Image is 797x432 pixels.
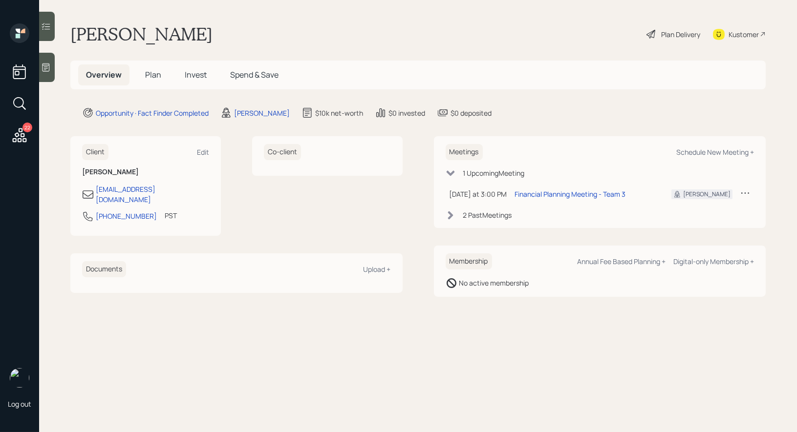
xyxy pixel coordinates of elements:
div: Kustomer [729,29,759,40]
div: [PERSON_NAME] [234,108,290,118]
h6: Documents [82,261,126,277]
h6: Co-client [264,144,301,160]
div: [PHONE_NUMBER] [96,211,157,221]
div: [PERSON_NAME] [683,190,731,199]
h6: Client [82,144,108,160]
div: Financial Planning Meeting - Team 3 [515,189,626,199]
div: Plan Delivery [661,29,700,40]
span: Invest [185,69,207,80]
div: Edit [197,147,209,157]
div: Opportunity · Fact Finder Completed [96,108,209,118]
h6: Membership [446,253,492,269]
div: [DATE] at 3:00 PM [450,189,507,199]
div: $10k net-worth [315,108,363,118]
img: treva-nostdahl-headshot.png [10,368,29,388]
h6: [PERSON_NAME] [82,168,209,176]
div: No active membership [459,278,529,288]
div: 1 Upcoming Meeting [463,168,525,178]
div: Digital-only Membership + [673,257,754,266]
div: $0 deposited [451,108,492,118]
div: Annual Fee Based Planning + [577,257,666,266]
div: 22 [22,123,32,132]
span: Spend & Save [230,69,279,80]
div: Schedule New Meeting + [676,147,754,157]
div: $0 invested [388,108,425,118]
div: 2 Past Meeting s [463,210,512,220]
div: Upload + [364,265,391,274]
span: Overview [86,69,122,80]
div: PST [165,210,177,221]
span: Plan [145,69,161,80]
h6: Meetings [446,144,483,160]
div: Log out [8,399,31,409]
div: [EMAIL_ADDRESS][DOMAIN_NAME] [96,184,209,205]
h1: [PERSON_NAME] [70,23,213,45]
